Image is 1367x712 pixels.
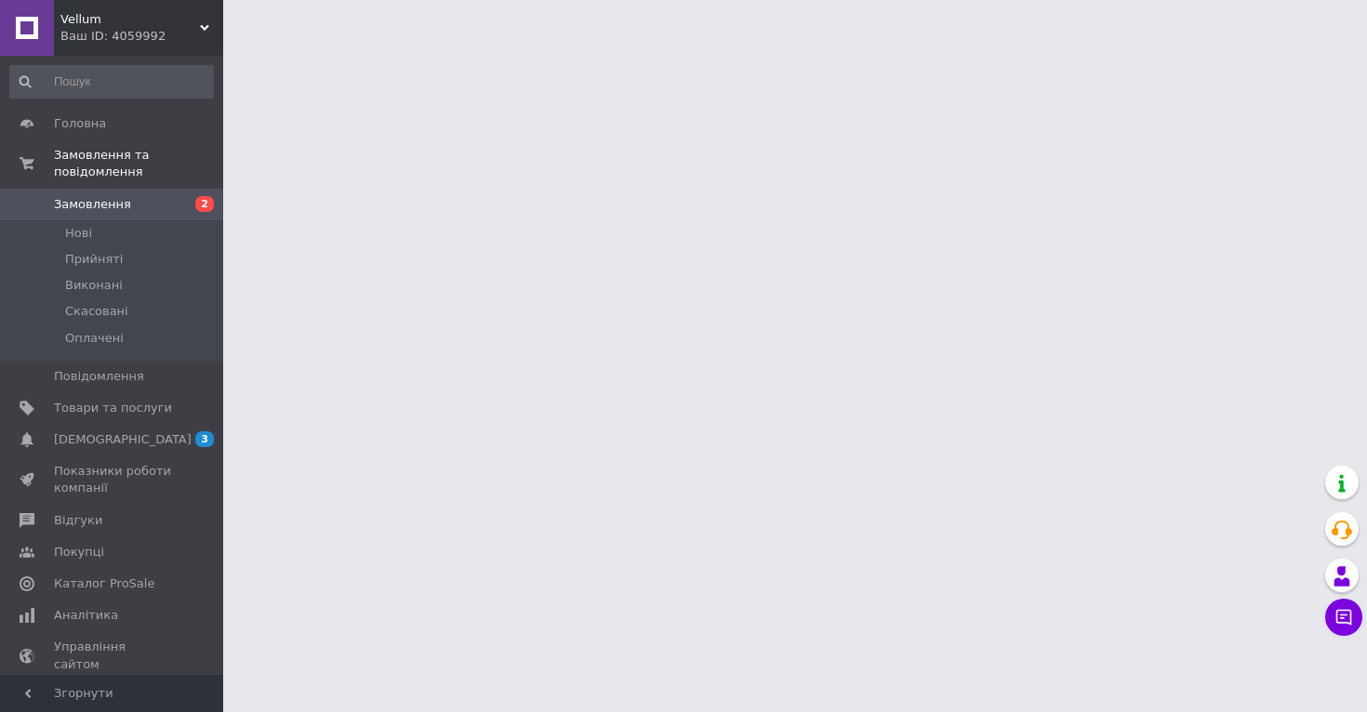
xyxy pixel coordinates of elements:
span: 3 [195,431,214,447]
span: Замовлення та повідомлення [54,147,223,180]
span: Показники роботи компанії [54,463,172,496]
div: Ваш ID: 4059992 [60,28,223,45]
span: [DEMOGRAPHIC_DATA] [54,431,192,448]
button: Чат з покупцем [1325,599,1362,636]
input: Пошук [9,65,214,99]
span: Головна [54,115,106,132]
span: Покупці [54,544,104,560]
span: Оплачені [65,330,124,347]
span: Відгуки [54,512,102,529]
span: Каталог ProSale [54,575,154,592]
span: Повідомлення [54,368,144,385]
span: Vellum [60,11,200,28]
span: Аналітика [54,607,118,624]
span: Виконані [65,277,123,294]
span: Замовлення [54,196,131,213]
span: Нові [65,225,92,242]
span: Товари та послуги [54,400,172,416]
span: Скасовані [65,303,128,320]
span: 2 [195,196,214,212]
span: Прийняті [65,251,123,268]
span: Управління сайтом [54,639,172,672]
